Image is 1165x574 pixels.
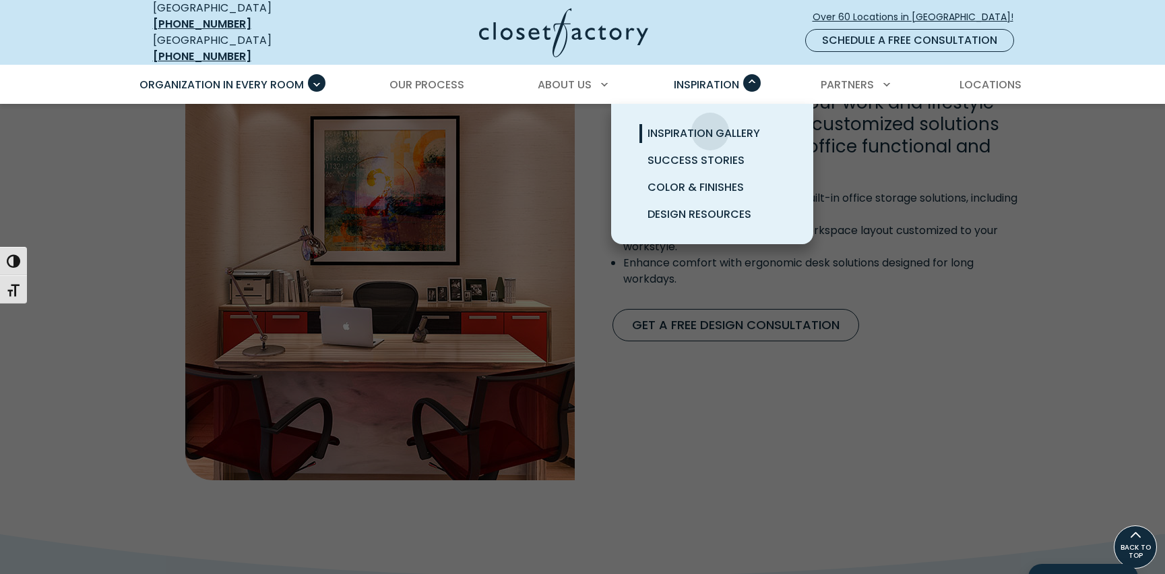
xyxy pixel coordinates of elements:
[813,10,1024,24] span: Over 60 Locations in [GEOGRAPHIC_DATA]!
[648,125,760,141] span: Inspiration Gallery
[479,8,648,57] img: Closet Factory Logo
[153,49,251,64] a: [PHONE_NUMBER]
[153,16,251,32] a: [PHONE_NUMBER]
[648,152,745,168] span: Success Stories
[648,179,744,195] span: Color & Finishes
[130,66,1036,104] nav: Primary Menu
[805,29,1014,52] a: Schedule a Free Consultation
[389,77,464,92] span: Our Process
[538,77,592,92] span: About Us
[139,77,304,92] span: Organization in Every Room
[1114,525,1157,569] a: BACK TO TOP
[959,77,1021,92] span: Locations
[648,206,751,222] span: Design Resources
[1114,544,1156,560] span: BACK TO TOP
[674,77,739,92] span: Inspiration
[153,32,348,65] div: [GEOGRAPHIC_DATA]
[821,77,874,92] span: Partners
[611,104,813,244] ul: Inspiration submenu
[812,5,1025,29] a: Over 60 Locations in [GEOGRAPHIC_DATA]!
